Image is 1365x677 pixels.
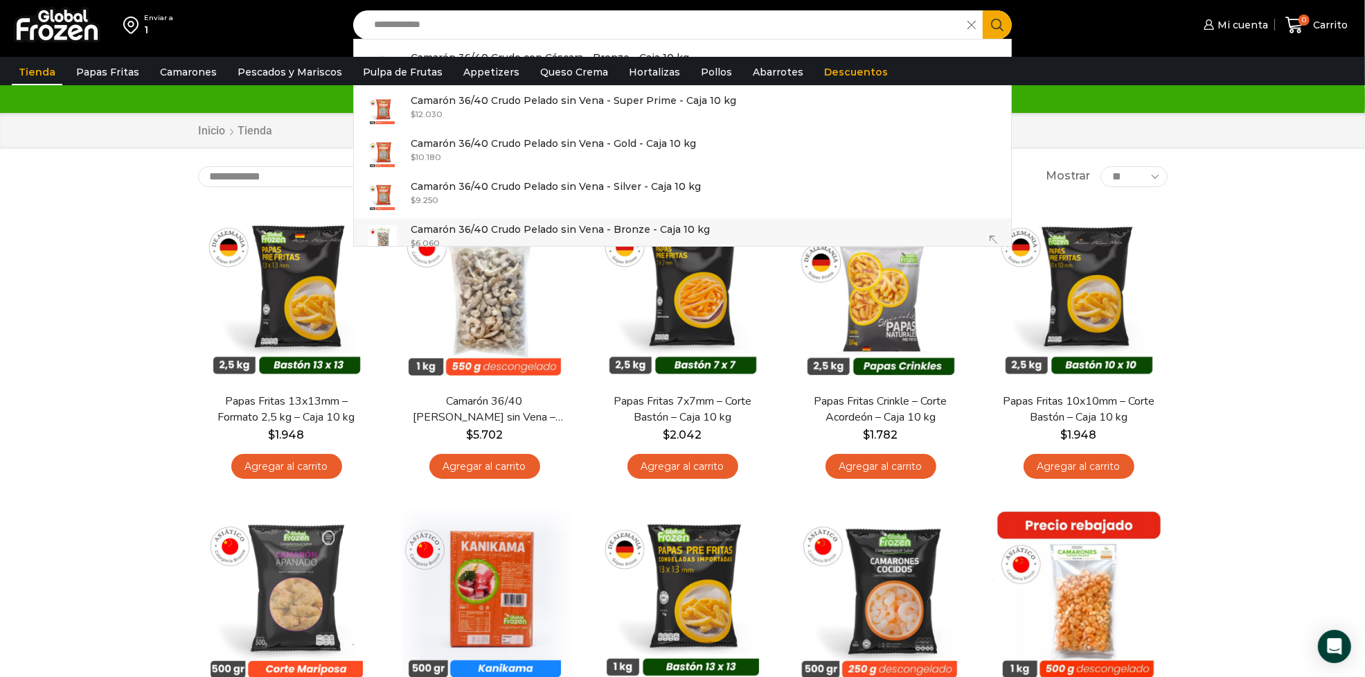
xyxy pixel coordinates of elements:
[411,109,416,119] span: $
[983,10,1012,39] button: Search button
[354,46,1011,89] a: Camarón 36/40 Crudo con Cáscara - Bronze - Caja 10 kg $5.950
[411,195,416,205] span: $
[663,428,702,441] bdi: 2.042
[826,454,936,480] a: Agregar al carrito: “Papas Fritas Crinkle - Corte Acordeón - Caja 10 kg”
[1046,168,1090,184] span: Mostrar
[533,59,615,85] a: Queso Crema
[411,195,438,205] bdi: 9.250
[354,132,1011,175] a: Camarón 36/40 Crudo Pelado sin Vena - Gold - Caja 10 kg $10.180
[864,428,898,441] bdi: 1.782
[12,59,62,85] a: Tienda
[429,454,540,480] a: Agregar al carrito: “Camarón 36/40 Crudo Pelado sin Vena - Bronze - Caja 10 kg”
[466,428,473,441] span: $
[411,238,416,248] span: $
[144,23,173,37] div: 1
[627,454,738,480] a: Agregar al carrito: “Papas Fritas 7x7mm - Corte Bastón - Caja 10 kg”
[231,454,342,480] a: Agregar al carrito: “Papas Fritas 13x13mm - Formato 2,5 kg - Caja 10 kg”
[404,394,564,425] a: Camarón 36/40 [PERSON_NAME] sin Vena – Bronze – Caja 10 kg
[411,222,710,237] p: Camarón 36/40 Crudo Pelado sin Vena - Bronze - Caja 10 kg
[694,59,739,85] a: Pollos
[411,109,443,119] bdi: 12.030
[622,59,687,85] a: Hortalizas
[663,428,670,441] span: $
[1061,428,1068,441] span: $
[238,124,273,137] h1: Tienda
[411,152,416,162] span: $
[269,428,305,441] bdi: 1.948
[411,50,689,65] p: Camarón 36/40 Crudo con Cáscara - Bronze - Caja 10 kg
[354,175,1011,218] a: Camarón 36/40 Crudo Pelado sin Vena - Silver - Caja 10 kg $9.250
[411,152,441,162] bdi: 10.180
[817,59,895,85] a: Descuentos
[864,428,871,441] span: $
[354,89,1011,132] a: Camarón 36/40 Crudo Pelado sin Vena - Super Prime - Caja 10 kg $12.030
[198,123,273,139] nav: Breadcrumb
[603,394,762,425] a: Papas Fritas 7x7mm – Corte Bastón – Caja 10 kg
[123,13,144,37] img: address-field-icon.svg
[198,123,226,139] a: Inicio
[466,428,503,441] bdi: 5.702
[411,136,696,151] p: Camarón 36/40 Crudo Pelado sin Vena - Gold - Caja 10 kg
[801,394,960,425] a: Papas Fritas Crinkle – Corte Acordeón – Caja 10 kg
[356,59,449,85] a: Pulpa de Frutas
[354,218,1011,261] a: Camarón 36/40 Crudo Pelado sin Vena - Bronze - Caja 10 kg $6.060
[206,394,366,425] a: Papas Fritas 13x13mm – Formato 2,5 kg – Caja 10 kg
[153,59,224,85] a: Camarones
[999,394,1158,425] a: Papas Fritas 10x10mm – Corte Bastón – Caja 10 kg
[269,428,276,441] span: $
[1214,18,1268,32] span: Mi cuenta
[1318,630,1351,663] div: Open Intercom Messenger
[198,166,375,187] select: Pedido de la tienda
[1299,15,1310,26] span: 0
[1024,454,1134,480] a: Agregar al carrito: “Papas Fritas 10x10mm - Corte Bastón - Caja 10 kg”
[1282,9,1351,42] a: 0 Carrito
[746,59,810,85] a: Abarrotes
[231,59,349,85] a: Pescados y Mariscos
[69,59,146,85] a: Papas Fritas
[411,179,701,194] p: Camarón 36/40 Crudo Pelado sin Vena - Silver - Caja 10 kg
[1061,428,1097,441] bdi: 1.948
[411,93,736,108] p: Camarón 36/40 Crudo Pelado sin Vena - Super Prime - Caja 10 kg
[411,238,440,248] bdi: 6.060
[1310,18,1348,32] span: Carrito
[456,59,526,85] a: Appetizers
[1200,11,1268,39] a: Mi cuenta
[144,13,173,23] div: Enviar a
